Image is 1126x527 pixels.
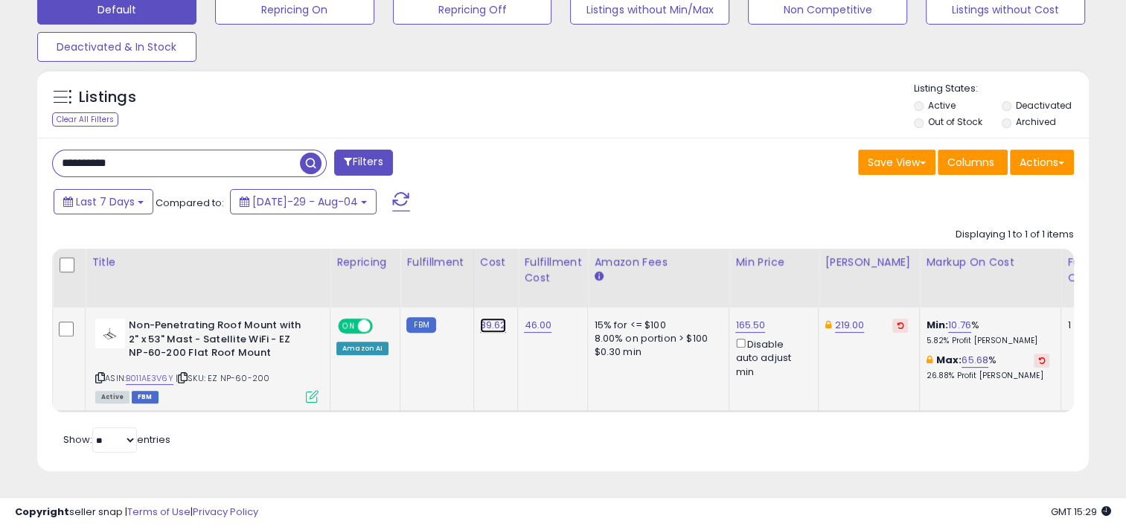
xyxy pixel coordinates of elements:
[156,196,224,210] span: Compared to:
[835,318,865,333] a: 219.00
[594,319,717,332] div: 15% for <= $100
[336,255,394,270] div: Repricing
[95,391,129,403] span: All listings currently available for purchase on Amazon
[926,318,948,332] b: Min:
[926,255,1055,270] div: Markup on Cost
[334,150,392,176] button: Filters
[594,332,717,345] div: 8.00% on portion > $100
[928,115,982,128] label: Out of Stock
[524,255,581,286] div: Fulfillment Cost
[926,354,1049,381] div: %
[825,255,913,270] div: [PERSON_NAME]
[926,319,1049,346] div: %
[193,505,258,519] a: Privacy Policy
[735,255,812,270] div: Min Price
[15,505,69,519] strong: Copyright
[95,319,125,348] img: 31k6FDfjaBL._SL40_.jpg
[1016,115,1056,128] label: Archived
[339,320,358,333] span: ON
[524,318,551,333] a: 46.00
[947,155,994,170] span: Columns
[127,505,191,519] a: Terms of Use
[92,255,324,270] div: Title
[956,228,1074,242] div: Displaying 1 to 1 of 1 items
[938,150,1008,175] button: Columns
[176,372,269,384] span: | SKU: EZ NP-60-200
[1051,505,1111,519] span: 2025-08-12 15:29 GMT
[52,112,118,127] div: Clear All Filters
[735,318,765,333] a: 165.50
[948,318,971,333] a: 10.76
[336,342,388,355] div: Amazon AI
[735,336,807,379] div: Disable auto adjust min
[126,372,173,385] a: B011AE3V6Y
[371,320,394,333] span: OFF
[1016,99,1072,112] label: Deactivated
[230,189,377,214] button: [DATE]-29 - Aug-04
[914,82,1089,96] p: Listing States:
[1010,150,1074,175] button: Actions
[54,189,153,214] button: Last 7 Days
[926,336,1049,346] p: 5.82% Profit [PERSON_NAME]
[594,345,717,359] div: $0.30 min
[132,391,159,403] span: FBM
[37,32,196,62] button: Deactivated & In Stock
[15,505,258,520] div: seller snap | |
[1067,319,1113,332] div: 1
[406,255,467,270] div: Fulfillment
[928,99,956,112] label: Active
[480,255,512,270] div: Cost
[63,432,170,447] span: Show: entries
[962,353,988,368] a: 65.68
[129,319,310,364] b: Non-Penetrating Roof Mount with 2" x 53" Mast - Satellite WiFi - EZ NP-60-200 Flat Roof Mount
[936,353,962,367] b: Max:
[920,249,1061,307] th: The percentage added to the cost of goods (COGS) that forms the calculator for Min & Max prices.
[858,150,935,175] button: Save View
[1067,255,1119,286] div: Fulfillable Quantity
[79,87,136,108] h5: Listings
[480,318,507,333] a: 89.62
[406,317,435,333] small: FBM
[594,270,603,284] small: Amazon Fees.
[95,319,319,401] div: ASIN:
[76,194,135,209] span: Last 7 Days
[926,371,1049,381] p: 26.88% Profit [PERSON_NAME]
[594,255,723,270] div: Amazon Fees
[252,194,358,209] span: [DATE]-29 - Aug-04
